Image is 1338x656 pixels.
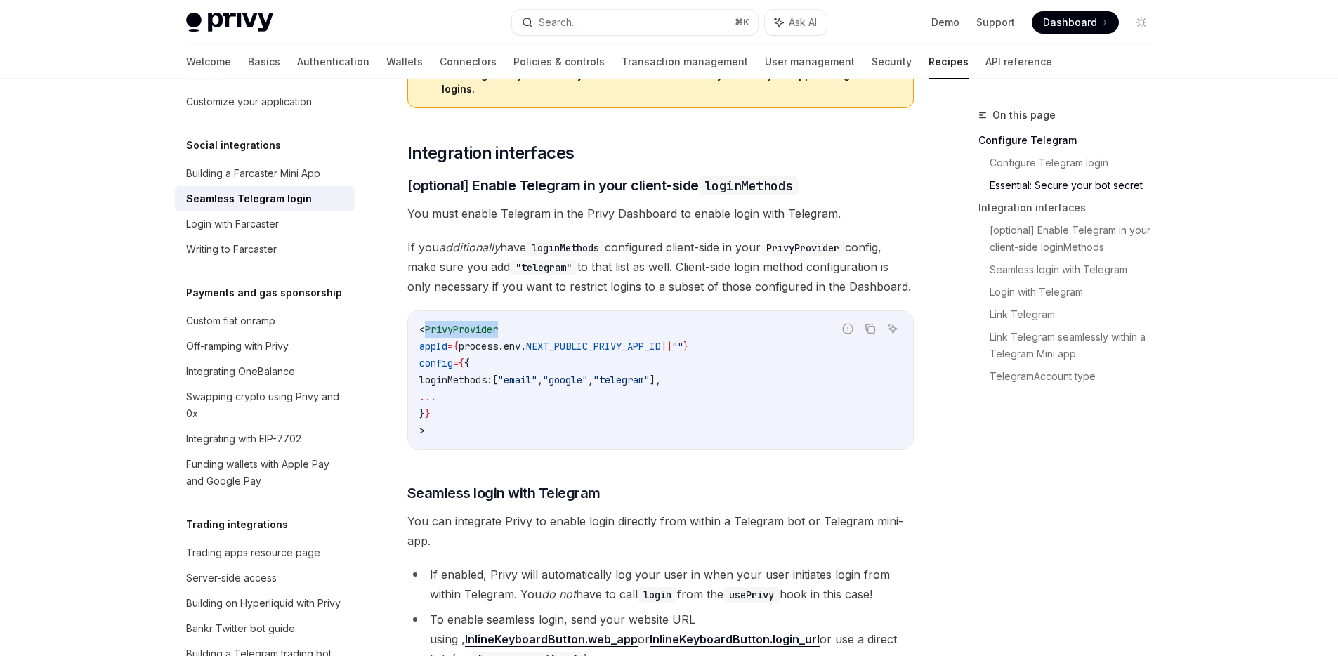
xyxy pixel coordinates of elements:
a: Policies & controls [513,45,605,79]
a: Transaction management [622,45,748,79]
span: || [661,340,672,353]
h5: Payments and gas sponsorship [186,284,342,301]
a: Configure Telegram [978,129,1164,152]
a: Off-ramping with Privy [175,334,355,359]
a: Login with Telegram [990,281,1164,303]
span: [ [492,374,498,386]
code: login [638,587,677,603]
div: Custom fiat onramp [186,313,275,329]
div: Seamless Telegram login [186,190,312,207]
span: . [498,340,504,353]
div: Building on Hyperliquid with Privy [186,595,341,612]
a: InlineKeyboardButton.login_url [650,632,820,647]
span: { [453,340,459,353]
code: loginMethods [699,176,799,195]
a: [optional] Enable Telegram in your client-side loginMethods [990,219,1164,258]
div: Customize your application [186,93,312,110]
a: Swapping crypto using Privy and 0x [175,384,355,426]
span: env [504,340,520,353]
a: Writing to Farcaster [175,237,355,262]
span: "telegram" [593,374,650,386]
em: do not [542,587,576,601]
span: , [537,374,543,386]
a: Connectors [440,45,497,79]
span: You can integrate Privy to enable login directly from within a Telegram bot or Telegram mini-app. [407,511,914,551]
a: Bankr Twitter bot guide [175,616,355,641]
button: Report incorrect code [839,320,857,338]
span: Seamless login with Telegram [407,483,601,503]
a: Link Telegram seamlessly within a Telegram Mini app [990,326,1164,365]
span: { [459,357,464,369]
a: Building on Hyperliquid with Privy [175,591,355,616]
a: Seamless login with Telegram [990,258,1164,281]
button: Search...⌘K [512,10,758,35]
a: Building a Farcaster Mini App [175,161,355,186]
em: additionally [439,240,500,254]
button: Copy the contents from the code block [861,320,879,338]
div: Writing to Farcaster [186,241,277,258]
div: Server-side access [186,570,277,586]
span: "google" [543,374,588,386]
a: Configure Telegram login [990,152,1164,174]
span: If you have configured client-side in your config, make sure you add to that list as well. Client... [407,237,914,296]
div: Login with Farcaster [186,216,279,232]
button: Ask AI [765,10,827,35]
a: Customize your application [175,89,355,114]
a: Support [976,15,1015,29]
span: = [453,357,459,369]
span: Integration interfaces [407,142,575,164]
span: appId [419,340,447,353]
span: ], [650,374,661,386]
span: Dashboard [1043,15,1097,29]
code: usePrivy [723,587,780,603]
div: Funding wallets with Apple Pay and Google Pay [186,456,346,490]
a: Custom fiat onramp [175,308,355,334]
span: ... [419,391,436,403]
div: Integrating OneBalance [186,363,295,380]
code: PrivyProvider [761,240,845,256]
span: NEXT_PUBLIC_PRIVY_APP_ID [526,340,661,353]
div: Bankr Twitter bot guide [186,620,295,637]
span: { [464,357,470,369]
a: API reference [985,45,1052,79]
a: Integration interfaces [978,197,1164,219]
a: Demo [931,15,959,29]
img: light logo [186,13,273,32]
a: Authentication [297,45,369,79]
a: InlineKeyboardButton.web_app [465,632,638,647]
div: Search... [539,14,578,31]
a: Funding wallets with Apple Pay and Google Pay [175,452,355,494]
span: . [520,340,526,353]
a: TelegramAccount type [990,365,1164,388]
a: Integrating OneBalance [175,359,355,384]
span: "email" [498,374,537,386]
a: Dashboard [1032,11,1119,34]
span: > [419,424,425,437]
button: Ask AI [884,320,902,338]
span: ⌘ K [735,17,749,28]
strong: Securing this symmetric key is essential for the security of all of your app’s Telegram logins. [442,69,869,95]
div: Building a Farcaster Mini App [186,165,320,182]
h5: Trading integrations [186,516,288,533]
a: Basics [248,45,280,79]
a: Integrating with EIP-7702 [175,426,355,452]
a: Wallets [386,45,423,79]
a: Seamless Telegram login [175,186,355,211]
span: [optional] Enable Telegram in your client-side [407,176,799,195]
div: Off-ramping with Privy [186,338,289,355]
div: Swapping crypto using Privy and 0x [186,388,346,422]
span: loginMethods: [419,374,492,386]
span: You must enable Telegram in the Privy Dashboard to enable login with Telegram. [407,204,914,223]
a: Essential: Secure your bot secret [990,174,1164,197]
span: } [419,407,425,420]
div: Trading apps resource page [186,544,320,561]
span: , [588,374,593,386]
span: } [683,340,689,353]
a: Link Telegram [990,303,1164,326]
a: User management [765,45,855,79]
h5: Social integrations [186,137,281,154]
span: = [447,340,453,353]
span: config [419,357,453,369]
code: "telegram" [510,260,577,275]
span: Ask AI [789,15,817,29]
